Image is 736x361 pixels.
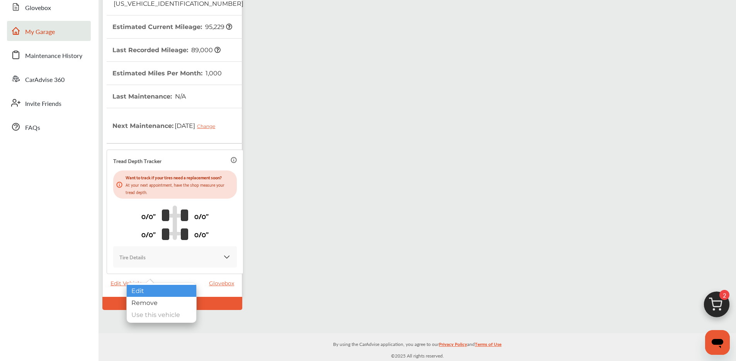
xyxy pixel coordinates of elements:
[112,108,221,143] th: Next Maintenance :
[127,297,196,309] div: Remove
[7,69,91,89] a: CarAdvise 360
[204,23,232,31] span: 95,229
[102,297,242,310] div: Default
[174,93,186,100] span: N/A
[475,340,501,352] a: Terms of Use
[7,117,91,137] a: FAQs
[209,280,238,287] a: Glovebox
[7,21,91,41] a: My Garage
[25,3,51,13] span: Glovebox
[127,285,196,297] div: Edit
[7,45,91,65] a: Maintenance History
[126,174,234,181] p: Want to track if your tires need a replacement soon?
[194,228,209,240] p: 0/0"
[25,123,40,133] span: FAQs
[705,330,730,355] iframe: Button to launch messaging window
[162,205,188,240] img: tire_track_logo.b900bcbc.svg
[173,116,221,135] span: [DATE]
[110,280,150,287] span: Edit Vehicle
[141,228,156,240] p: 0/0"
[113,156,161,165] p: Tread Depth Tracker
[112,39,221,61] th: Last Recorded Mileage :
[25,27,55,37] span: My Garage
[126,181,234,196] p: At your next appointment, have the shop measure your tread depth.
[141,210,156,222] p: 0/0"
[190,46,221,54] span: 89,000
[197,123,219,129] div: Change
[223,253,231,261] img: KOKaJQAAAABJRU5ErkJggg==
[25,99,61,109] span: Invite Friends
[439,340,467,352] a: Privacy Policy
[99,333,736,361] div: © 2025 All rights reserved.
[698,288,735,325] img: cart_icon.3d0951e8.svg
[7,93,91,113] a: Invite Friends
[112,15,232,38] th: Estimated Current Mileage :
[25,75,65,85] span: CarAdvise 360
[204,70,222,77] span: 1,000
[194,210,209,222] p: 0/0"
[119,252,146,261] p: Tire Details
[112,62,222,85] th: Estimated Miles Per Month :
[719,290,729,300] span: 2
[127,309,196,321] div: Use this vehicle
[25,51,82,61] span: Maintenance History
[112,85,186,108] th: Last Maintenance :
[99,340,736,348] p: By using the CarAdvise application, you agree to our and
